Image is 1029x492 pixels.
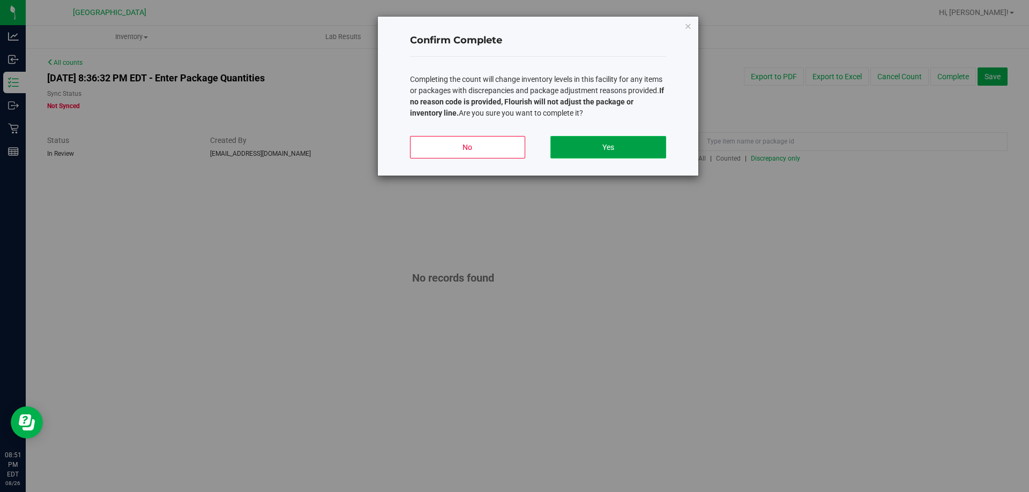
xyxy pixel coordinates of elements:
[410,86,664,117] b: If no reason code is provided, Flourish will not adjust the package or inventory line.
[550,136,666,158] button: Yes
[410,136,525,158] button: No
[11,406,43,438] iframe: Resource center
[410,34,666,48] h4: Confirm Complete
[410,75,664,117] span: Completing the count will change inventory levels in this facility for any items or packages with...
